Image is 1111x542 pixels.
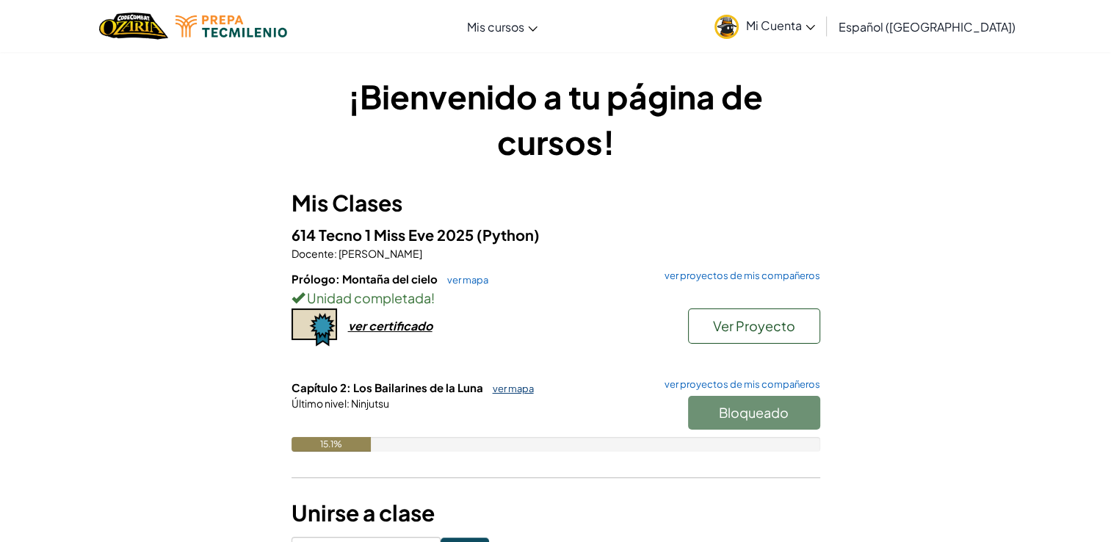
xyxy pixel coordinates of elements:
a: Mis cursos [460,7,545,46]
span: Español ([GEOGRAPHIC_DATA]) [839,19,1016,35]
span: [PERSON_NAME] [337,247,422,260]
a: ver certificado [292,318,433,333]
a: Mi Cuenta [707,3,822,49]
span: Prólogo: Montaña del cielo [292,272,440,286]
span: Último nivel [292,397,347,410]
span: Unidad completada [305,289,431,306]
span: ! [431,289,435,306]
img: Home [99,11,167,41]
a: ver mapa [440,274,488,286]
span: 614 Tecno 1 Miss Eve 2025 [292,225,477,244]
span: Docente [292,247,334,260]
span: : [334,247,337,260]
h1: ¡Bienvenido a tu página de cursos! [292,73,820,165]
a: ver proyectos de mis compañeros [657,380,820,389]
button: Ver Proyecto [688,308,820,344]
h3: Mis Clases [292,187,820,220]
span: (Python) [477,225,540,244]
a: ver mapa [485,383,534,394]
a: Ozaria by CodeCombat logo [99,11,167,41]
span: Mi Cuenta [746,18,815,33]
span: Ver Proyecto [713,317,795,334]
img: avatar [714,15,739,39]
div: 15.1% [292,437,372,452]
a: ver proyectos de mis compañeros [657,271,820,281]
img: certificate-icon.png [292,308,337,347]
span: Capítulo 2: Los Bailarines de la Luna [292,380,485,394]
span: : [347,397,350,410]
span: Mis cursos [467,19,524,35]
h3: Unirse a clase [292,496,820,530]
img: Tecmilenio logo [175,15,287,37]
div: ver certificado [348,318,433,333]
span: Ninjutsu [350,397,389,410]
a: Español ([GEOGRAPHIC_DATA]) [831,7,1023,46]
